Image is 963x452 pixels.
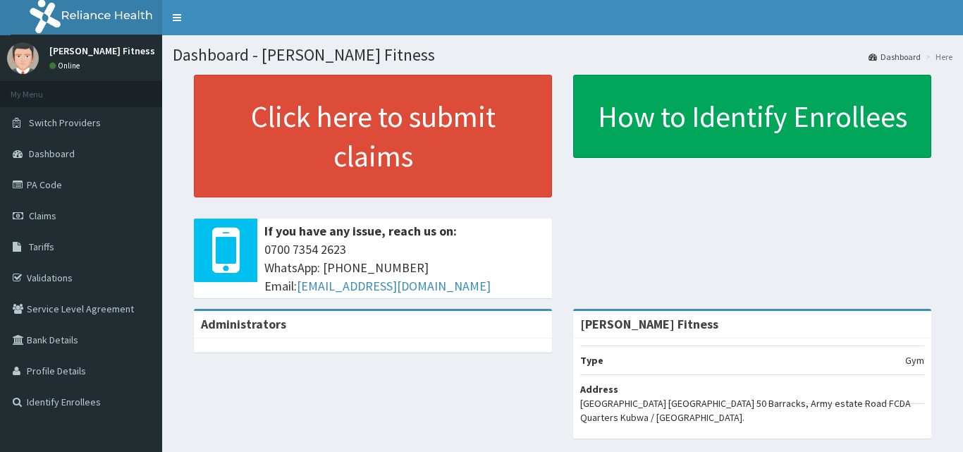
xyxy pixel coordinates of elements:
p: [GEOGRAPHIC_DATA] [GEOGRAPHIC_DATA] 50 Barracks, Army estate Road FCDA Quarters Kubwa / [GEOGRAPH... [580,396,924,424]
a: Dashboard [869,51,921,63]
h1: Dashboard - [PERSON_NAME] Fitness [173,46,952,64]
p: [PERSON_NAME] Fitness [49,46,155,56]
li: Here [922,51,952,63]
p: Gym [905,353,924,367]
a: How to Identify Enrollees [573,75,931,158]
b: If you have any issue, reach us on: [264,223,457,239]
a: [EMAIL_ADDRESS][DOMAIN_NAME] [297,278,491,294]
span: Switch Providers [29,116,101,129]
strong: [PERSON_NAME] Fitness [580,316,718,332]
a: Click here to submit claims [194,75,552,197]
span: Dashboard [29,147,75,160]
b: Address [580,383,618,396]
a: Online [49,61,83,71]
img: User Image [7,42,39,74]
b: Administrators [201,316,286,332]
span: Claims [29,209,56,222]
span: 0700 7354 2623 WhatsApp: [PHONE_NUMBER] Email: [264,240,545,295]
span: Tariffs [29,240,54,253]
b: Type [580,354,603,367]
